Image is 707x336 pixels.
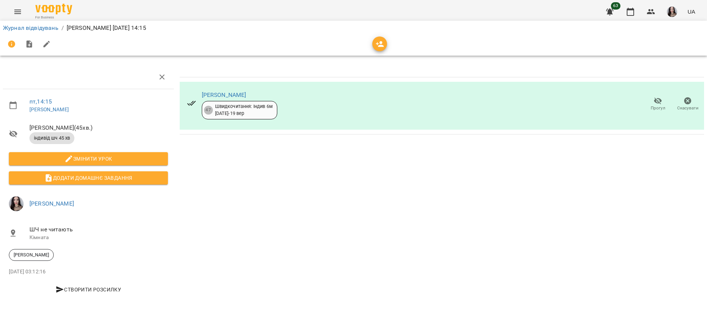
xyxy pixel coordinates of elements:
[29,234,168,241] p: Кімната
[667,7,677,17] img: 23d2127efeede578f11da5c146792859.jpg
[9,152,168,165] button: Змінити урок
[29,225,168,234] span: ШЧ не читають
[29,98,52,105] a: пт , 14:15
[643,94,673,115] button: Прогул
[29,106,69,112] a: [PERSON_NAME]
[687,8,695,15] span: UA
[35,15,72,20] span: For Business
[9,249,54,261] div: [PERSON_NAME]
[9,171,168,185] button: Додати домашнє завдання
[202,91,246,98] a: [PERSON_NAME]
[12,285,165,294] span: Створити розсилку
[215,103,272,117] div: Швидкочитання: Індив 6м [DATE] - 19 вер
[651,105,665,111] span: Прогул
[685,5,698,18] button: UA
[29,123,168,132] span: [PERSON_NAME] ( 45 хв. )
[35,4,72,14] img: Voopty Logo
[673,94,703,115] button: Скасувати
[29,200,74,207] a: [PERSON_NAME]
[3,24,704,32] nav: breadcrumb
[15,154,162,163] span: Змінити урок
[9,283,168,296] button: Створити розсилку
[29,135,74,141] span: індивід шч 45 хв
[9,3,27,21] button: Menu
[9,268,168,276] p: [DATE] 03:12:16
[3,24,59,31] a: Журнал відвідувань
[677,105,699,111] span: Скасувати
[61,24,64,32] li: /
[611,2,620,10] span: 63
[9,252,53,258] span: [PERSON_NAME]
[15,174,162,182] span: Додати домашнє завдання
[9,196,24,211] img: 23d2127efeede578f11da5c146792859.jpg
[204,106,213,115] div: 47
[67,24,146,32] p: [PERSON_NAME] [DATE] 14:15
